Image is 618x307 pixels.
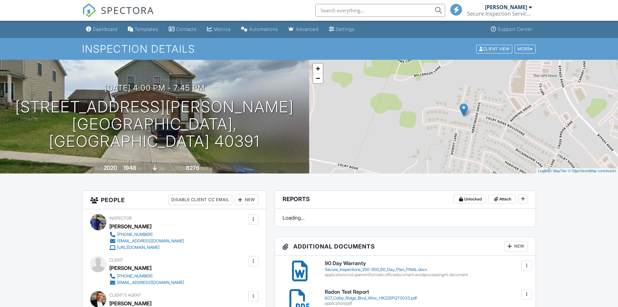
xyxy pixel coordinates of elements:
div: 1948 [123,164,136,171]
a: Support Center [488,23,535,35]
div: Secure_Inspections_250-500_90_Day_Plan_FINAL.docx [325,267,528,272]
h3: Additional Documents [275,237,536,256]
div: application/pdf [325,301,528,306]
div: Dashboard [93,26,117,32]
div: [EMAIL_ADDRESS][DOMAIN_NAME] [117,280,184,285]
h3: [DATE] 4:00 pm - 7:45 pm [104,83,205,92]
div: New [235,195,259,205]
div: [PERSON_NAME] [485,4,527,10]
a: Contacts [166,23,199,35]
a: SPECTORA [82,9,154,22]
h6: 90 Day Warranty [325,261,528,266]
div: [PERSON_NAME] [109,263,151,273]
div: Contacts [176,26,197,32]
h1: Inspection Details [82,43,536,55]
a: 90 Day Warranty Secure_Inspections_250-500_90_Day_Plan_FINAL.docx application/vnd.openxmlformats-... [325,261,528,277]
a: [PHONE_NUMBER] [109,231,184,238]
div: Support Center [498,26,532,32]
div: 2020 [103,164,117,171]
span: Client [109,258,123,262]
span: sq.ft. [200,166,209,171]
div: application/vnd.openxmlformats-officedocument.wordprocessingml.document [325,272,528,277]
img: The Best Home Inspection Software - Spectora [82,3,96,18]
div: Templates [135,26,158,32]
span: slab [158,166,165,171]
a: Automations (Basic) [238,23,281,35]
div: [URL][DOMAIN_NAME] [117,245,160,250]
span: Built [95,166,103,171]
div: Metrics [214,26,231,32]
a: [EMAIL_ADDRESS][DOMAIN_NAME] [109,279,184,286]
a: Zoom out [313,73,323,83]
span: Inspector [109,216,132,221]
a: [PHONE_NUMBER] [109,273,184,279]
span: SPECTORA [101,3,154,17]
a: [EMAIL_ADDRESS][DOMAIN_NAME] [109,238,184,244]
div: 607_Colby_Ridge_Blvd_Winc_HK22EPQT0033.pdf [325,296,528,301]
a: © OpenStreetMap contributors [568,169,616,173]
h3: People [82,191,266,209]
a: © MapTiler [550,169,567,173]
h6: Radon Test Report [325,289,528,295]
div: 8276 [186,164,200,171]
a: Leaflet [538,169,549,173]
a: [URL][DOMAIN_NAME] [109,244,184,251]
div: More [515,45,536,53]
div: [EMAIL_ADDRESS][DOMAIN_NAME] [117,238,184,244]
span: sq. ft. [137,166,146,171]
a: Advanced [286,23,321,35]
a: Templates [125,23,161,35]
div: | [536,168,618,174]
a: Metrics [204,23,233,35]
div: [PHONE_NUMBER] [117,274,152,279]
a: Settings [326,23,357,35]
a: Client View [476,46,514,51]
span: Lot Size [171,166,185,171]
input: Search everything... [315,4,445,17]
h1: [STREET_ADDRESS][PERSON_NAME] [GEOGRAPHIC_DATA], [GEOGRAPHIC_DATA] 40391 [10,98,299,150]
a: Zoom in [313,64,323,73]
div: Automations [249,26,278,32]
div: [PHONE_NUMBER] [117,232,152,237]
div: Advanced [296,26,319,32]
a: Radon Test Report 607_Colby_Ridge_Blvd_Winc_HK22EPQT0033.pdf application/pdf [325,289,528,306]
div: Client View [476,45,512,53]
div: New [504,241,528,251]
span: Client's Agent [109,293,141,298]
div: Settings [336,26,355,32]
div: Disable Client CC Email [168,195,232,205]
a: Dashboard [83,23,120,35]
div: Secure Inspection Services LLC [467,10,532,17]
div: [PERSON_NAME] [109,222,151,231]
